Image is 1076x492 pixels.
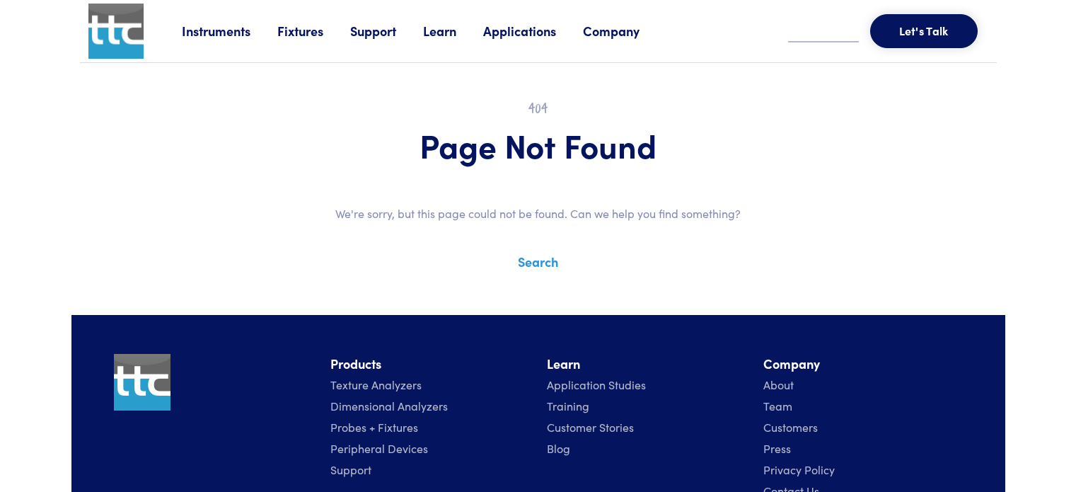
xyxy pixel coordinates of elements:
a: Support [350,22,423,40]
h2: 404 [114,97,963,119]
a: Support [330,462,371,477]
a: Customer Stories [547,419,634,435]
img: ttc_logo_1x1_v1.0.png [114,354,170,411]
a: Peripheral Devices [330,440,428,456]
a: Search [518,253,558,270]
p: We're sorry, but this page could not be found. Can we help you find something? [80,205,997,223]
a: Training [547,398,589,413]
a: Instruments [182,22,277,40]
li: Learn [547,354,746,374]
a: Application Studies [547,377,646,392]
a: Dimensional Analyzers [330,398,448,413]
a: Customers [763,419,818,435]
a: Learn [423,22,483,40]
li: Company [763,354,963,374]
a: Team [763,398,792,413]
a: Blog [547,440,570,456]
a: Fixtures [277,22,350,40]
a: Texture Analyzers [330,377,422,392]
a: About [763,377,794,392]
img: ttc_logo_1x1_v1.0.png [88,4,144,59]
h1: Page Not Found [114,125,963,166]
a: Probes + Fixtures [330,419,418,435]
a: Press [763,440,791,456]
a: Privacy Policy [763,462,835,477]
button: Let's Talk [870,14,978,48]
a: Company [583,22,666,40]
li: Products [330,354,530,374]
a: Applications [483,22,583,40]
